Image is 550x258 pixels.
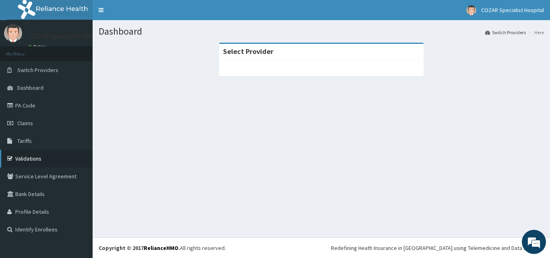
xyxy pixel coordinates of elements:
strong: Copyright © 2017 . [99,244,180,252]
li: Here [527,29,544,36]
span: COZAR Specialist Hospital [481,6,544,14]
a: Switch Providers [485,29,526,36]
img: User Image [4,24,22,42]
p: COZAR Specialist Hospital [28,33,110,40]
span: Tariffs [17,137,32,144]
footer: All rights reserved. [93,237,550,258]
span: Switch Providers [17,66,58,74]
div: Redefining Heath Insurance in [GEOGRAPHIC_DATA] using Telemedicine and Data Science! [331,244,544,252]
h1: Dashboard [99,26,544,37]
a: Online [28,44,48,50]
span: Claims [17,120,33,127]
span: Dashboard [17,84,43,91]
a: RelianceHMO [144,244,178,252]
img: User Image [466,5,476,15]
strong: Select Provider [223,47,273,56]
